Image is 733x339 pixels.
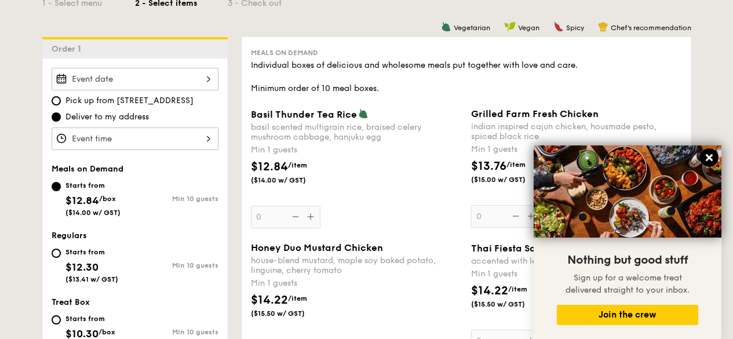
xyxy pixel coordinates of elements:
[506,161,526,169] span: /item
[65,261,99,274] span: $12.30
[471,284,508,298] span: $14.22
[454,24,490,32] span: Vegetarian
[288,161,307,169] span: /item
[251,49,318,57] span: Meals on Demand
[553,21,564,32] img: icon-spicy.37a8142b.svg
[99,195,116,203] span: /box
[52,164,123,174] span: Meals on Demand
[52,231,87,240] span: Regulars
[65,111,149,123] span: Deliver to my address
[518,24,539,32] span: Vegan
[251,60,682,94] div: Individual boxes of delicious and wholesome meals put together with love and care. Minimum order ...
[700,148,719,167] button: Close
[471,159,506,173] span: $13.76
[52,68,218,90] input: Event date
[52,127,218,150] input: Event time
[504,21,516,32] img: icon-vegan.f8ff3823.svg
[566,24,584,32] span: Spicy
[557,305,698,325] button: Join the crew
[251,176,330,185] span: ($14.00 w/ GST)
[508,285,527,293] span: /item
[52,315,61,325] input: Starts from$10.30/box($11.23 w/ GST)Min 10 guests
[65,209,121,217] span: ($14.00 w/ GST)
[471,268,682,280] div: Min 1 guests
[251,242,383,253] span: Honey Duo Mustard Chicken
[471,300,550,309] span: ($15.50 w/ GST)
[135,195,218,203] div: Min 10 guests
[251,256,462,275] div: house-blend mustard, maple soy baked potato, linguine, cherry tomato
[471,144,682,155] div: Min 1 guests
[471,243,552,254] span: Thai Fiesta Salad
[52,44,86,54] span: Order 1
[251,293,288,307] span: $14.22
[52,182,61,191] input: Starts from$12.84/box($14.00 w/ GST)Min 10 guests
[471,122,682,141] div: indian inspired cajun chicken, housmade pesto, spiced black rice
[566,273,690,295] span: Sign up for a welcome treat delivered straight to your inbox.
[135,328,218,336] div: Min 10 guests
[65,95,194,107] span: Pick up from [STREET_ADDRESS]
[471,175,550,184] span: ($15.00 w/ GST)
[441,21,451,32] img: icon-vegetarian.fe4039eb.svg
[534,145,721,238] img: DSC07876-Edit02-Large.jpeg
[52,112,61,122] input: Deliver to my address
[65,247,118,257] div: Starts from
[251,144,462,156] div: Min 1 guests
[135,261,218,269] div: Min 10 guests
[598,21,608,32] img: icon-chef-hat.a58ddaea.svg
[251,160,288,174] span: $12.84
[567,253,688,267] span: Nothing but good stuff
[65,181,121,190] div: Starts from
[251,278,462,289] div: Min 1 guests
[99,328,115,336] span: /box
[251,309,330,318] span: ($15.50 w/ GST)
[251,109,357,120] span: Basil Thunder Tea Rice
[251,122,462,142] div: basil scented multigrain rice, braised celery mushroom cabbage, hanjuku egg
[52,96,61,105] input: Pick up from [STREET_ADDRESS]
[471,108,599,119] span: Grilled Farm Fresh Chicken
[65,314,118,323] div: Starts from
[52,297,90,307] span: Treat Box
[471,256,682,266] div: accented with lemongrass, kaffir lime leaf, red chilli
[65,275,118,283] span: ($13.41 w/ GST)
[611,24,691,32] span: Chef's recommendation
[288,294,307,302] span: /item
[358,108,369,119] img: icon-vegetarian.fe4039eb.svg
[52,249,61,258] input: Starts from$12.30($13.41 w/ GST)Min 10 guests
[65,194,99,207] span: $12.84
